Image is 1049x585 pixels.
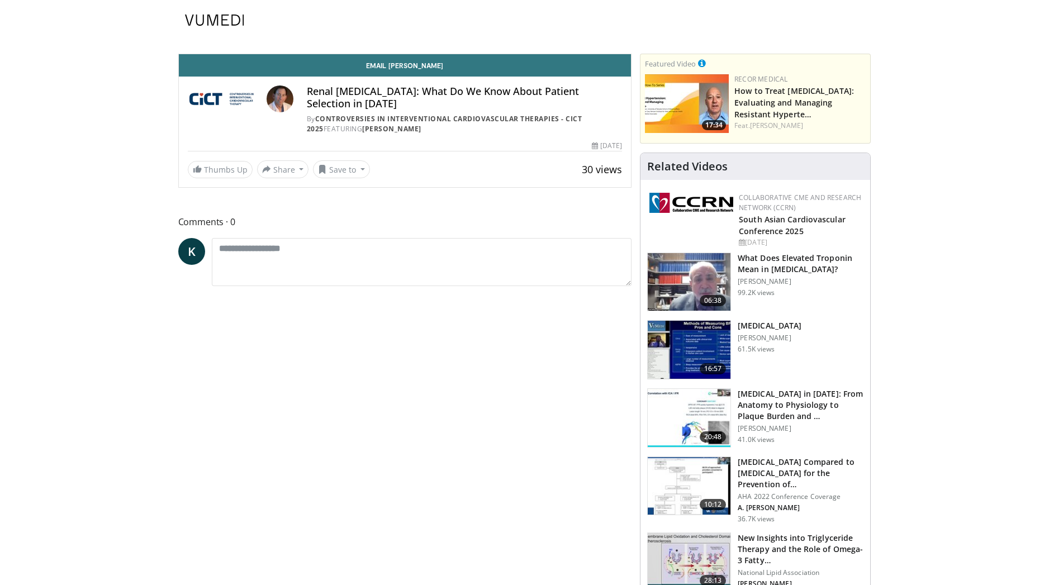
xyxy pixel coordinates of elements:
div: Feat. [734,121,866,131]
a: [PERSON_NAME] [750,121,803,130]
span: 10:12 [700,499,727,510]
p: 36.7K views [738,515,775,524]
a: Collaborative CME and Research Network (CCRN) [739,193,861,212]
a: 17:34 [645,74,729,133]
p: National Lipid Association [738,568,863,577]
a: Recor Medical [734,74,787,84]
a: Email [PERSON_NAME] [179,54,632,77]
p: Areef Ishani [738,503,863,512]
span: 20:48 [700,431,727,443]
h4: Related Videos [647,160,728,173]
button: Save to [313,160,370,178]
div: [DATE] [592,141,622,151]
a: 06:38 What Does Elevated Troponin Mean in [MEDICAL_DATA]? [PERSON_NAME] 99.2K views [647,253,863,312]
p: [PERSON_NAME] [738,334,801,343]
a: This is paid for by Recor Medical [698,57,706,69]
button: Share [257,160,309,178]
span: Comments 0 [178,215,632,229]
h3: Chlorthalidone Compared to Hydrochlorothiazide for the Prevention of Cardiovascular Events in Pat... [738,456,863,490]
small: Featured Video [645,59,696,69]
img: 98daf78a-1d22-4ebe-927e-10afe95ffd94.150x105_q85_crop-smart_upscale.jpg [648,253,730,311]
div: [DATE] [739,237,861,248]
div: By FEATURING [307,114,622,134]
img: Avatar [267,85,293,112]
a: 16:57 [MEDICAL_DATA] [PERSON_NAME] 61.5K views [647,320,863,379]
h3: What Does Elevated Troponin Mean in [MEDICAL_DATA]? [738,253,863,275]
a: 20:48 [MEDICAL_DATA] in [DATE]: From Anatomy to Physiology to Plaque Burden and … [PERSON_NAME] 4... [647,388,863,448]
p: [PERSON_NAME] [738,277,863,286]
a: 10:12 [MEDICAL_DATA] Compared to [MEDICAL_DATA] for the Prevention of… AHA 2022 Conference Covera... [647,456,863,524]
span: 30 views [582,163,622,176]
p: AHA 2022 Conference Coverage [738,492,863,501]
p: [PERSON_NAME] [738,424,863,433]
h3: [MEDICAL_DATA] [738,320,801,331]
h3: How to Treat Hypertension: Evaluating and Managing Resistant Hypertension [734,84,866,120]
span: 16:57 [700,363,727,374]
p: 99.2K views [738,288,775,297]
a: How to Treat [MEDICAL_DATA]: Evaluating and Managing Resistant Hyperte… [734,85,854,120]
h3: Cardiac CT in 2023: From Anatomy to Physiology to Plaque Burden and Prevention [738,388,863,422]
img: Controversies in Interventional Cardiovascular Therapies - CICT 2025 [188,85,262,112]
p: 61.5K views [738,345,775,354]
img: 823da73b-7a00-425d-bb7f-45c8b03b10c3.150x105_q85_crop-smart_upscale.jpg [648,389,730,447]
img: a92b9a22-396b-4790-a2bb-5028b5f4e720.150x105_q85_crop-smart_upscale.jpg [648,321,730,379]
img: 7c0f9b53-1609-4588-8498-7cac8464d722.150x105_q85_crop-smart_upscale.jpg [648,457,730,515]
a: South Asian Cardiovascular Conference 2025 [739,214,846,236]
span: 17:34 [702,120,726,130]
p: 41.0K views [738,435,775,444]
a: Controversies in Interventional Cardiovascular Therapies - CICT 2025 [307,114,582,134]
h4: Renal [MEDICAL_DATA]: What Do We Know About Patient Selection in [DATE] [307,85,622,110]
a: [PERSON_NAME] [362,124,421,134]
img: 10cbd22e-c1e6-49ff-b90e-4507a8859fc1.jpg.150x105_q85_crop-smart_upscale.jpg [645,74,729,133]
a: Thumbs Up [188,161,253,178]
img: VuMedi Logo [185,15,244,26]
h3: New Insights into Triglyceride Therapy and the Role of Omega-3 Fatty Acids in Reducing Cardiovasc... [738,532,863,566]
span: 06:38 [700,295,727,306]
img: a04ee3ba-8487-4636-b0fb-5e8d268f3737.png.150x105_q85_autocrop_double_scale_upscale_version-0.2.png [649,193,733,213]
a: K [178,238,205,265]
